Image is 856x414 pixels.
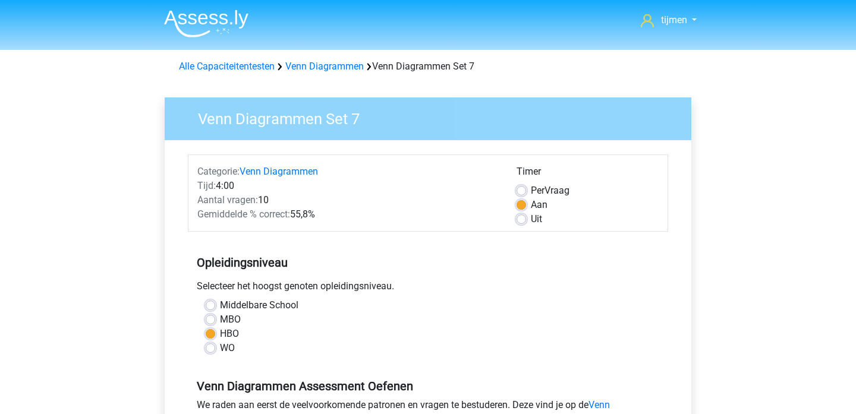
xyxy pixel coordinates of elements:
a: Venn Diagrammen [285,61,364,72]
label: WO [220,341,235,355]
label: Uit [531,212,542,226]
div: Selecteer het hoogst genoten opleidingsniveau. [188,279,668,298]
a: Alle Capaciteitentesten [179,61,275,72]
div: 10 [188,193,508,207]
div: 55,8% [188,207,508,222]
a: tijmen [636,13,701,27]
span: Aantal vragen: [197,194,258,206]
div: Timer [517,165,659,184]
span: Gemiddelde % correct: [197,208,290,220]
h3: Venn Diagrammen Set 7 [184,105,682,128]
label: MBO [220,312,241,327]
div: 4:00 [188,179,508,193]
label: Vraag [531,184,569,198]
h5: Opleidingsniveau [197,251,659,274]
label: Middelbare School [220,298,298,312]
span: Tijd: [197,180,216,191]
label: HBO [220,327,239,341]
span: Per [531,185,545,196]
div: Venn Diagrammen Set 7 [174,59,682,74]
span: Categorie: [197,166,240,177]
img: Assessly [164,10,248,37]
a: Venn Diagrammen [240,166,318,177]
span: tijmen [661,14,687,26]
h5: Venn Diagrammen Assessment Oefenen [197,379,659,393]
label: Aan [531,198,547,212]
